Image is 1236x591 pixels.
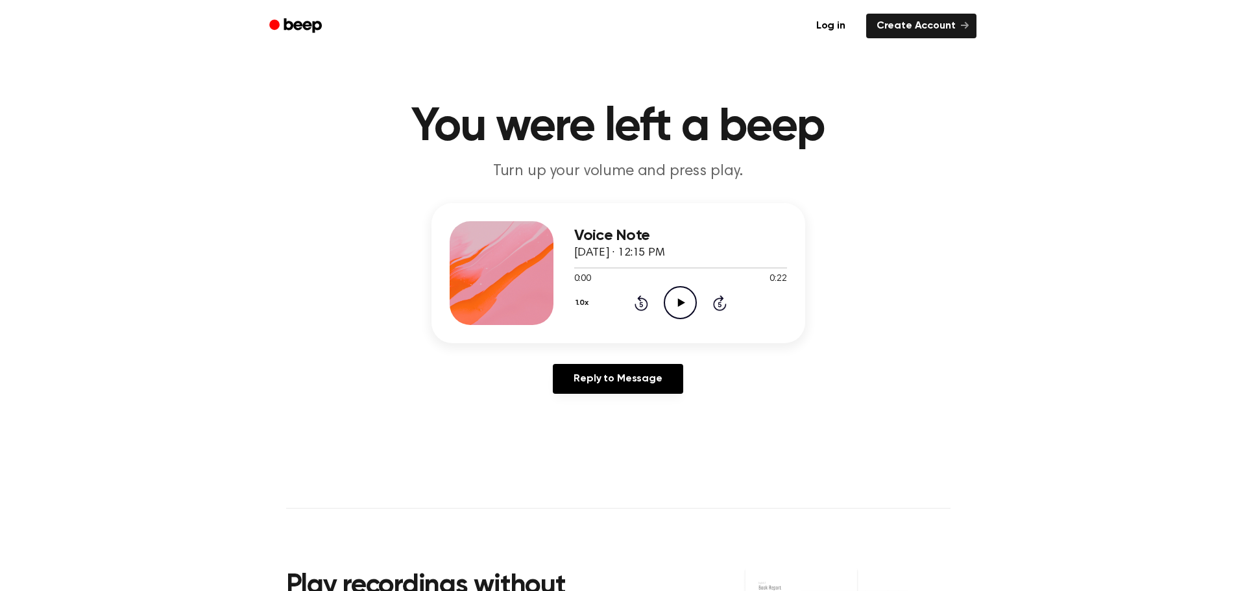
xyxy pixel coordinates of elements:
span: [DATE] · 12:15 PM [574,247,665,259]
h1: You were left a beep [286,104,951,151]
a: Reply to Message [553,364,683,394]
span: 0:00 [574,272,591,286]
a: Create Account [866,14,976,38]
span: 0:22 [769,272,786,286]
h3: Voice Note [574,227,787,245]
a: Log in [803,11,858,41]
a: Beep [260,14,333,39]
p: Turn up your volume and press play. [369,161,867,182]
button: 1.0x [574,292,594,314]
